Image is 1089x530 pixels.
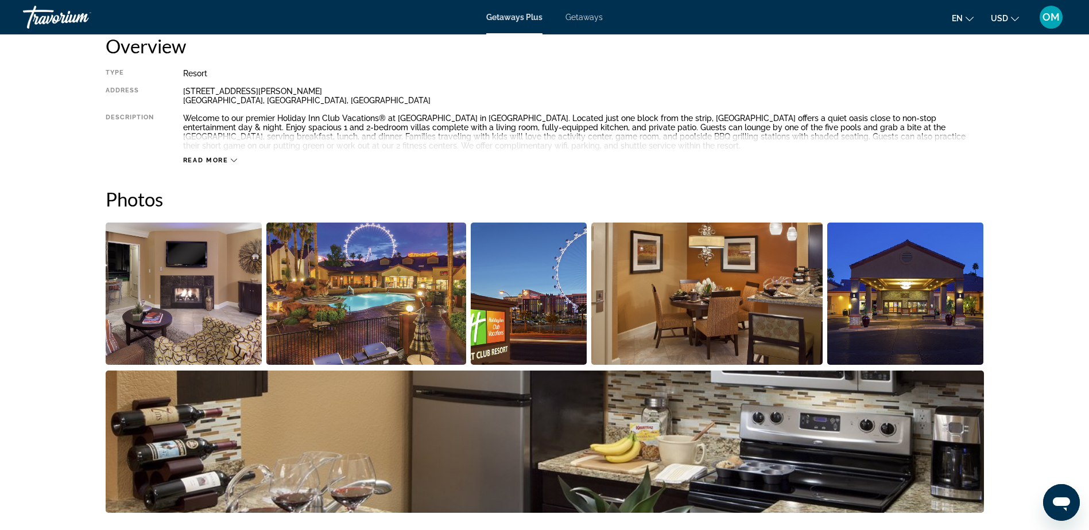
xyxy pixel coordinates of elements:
div: Type [106,69,154,78]
button: Open full-screen image slider [471,222,587,365]
span: USD [991,14,1008,23]
span: OM [1043,11,1060,23]
div: Address [106,87,154,105]
div: Welcome to our premier Holiday Inn Club Vacations® at [GEOGRAPHIC_DATA] in [GEOGRAPHIC_DATA]. Loc... [183,114,984,150]
button: Open full-screen image slider [266,222,466,365]
div: Resort [183,69,984,78]
button: Read more [183,156,238,165]
button: User Menu [1036,5,1066,29]
button: Open full-screen image slider [827,222,984,365]
button: Open full-screen image slider [106,222,262,365]
button: Open full-screen image slider [591,222,823,365]
div: Description [106,114,154,150]
button: Open full-screen image slider [106,370,984,513]
iframe: Button to launch messaging window [1043,484,1080,521]
a: Getaways [565,13,603,22]
span: en [952,14,963,23]
button: Change language [952,10,974,26]
div: [STREET_ADDRESS][PERSON_NAME] [GEOGRAPHIC_DATA], [GEOGRAPHIC_DATA], [GEOGRAPHIC_DATA] [183,87,984,105]
span: Read more [183,157,228,164]
button: Change currency [991,10,1019,26]
h2: Overview [106,34,984,57]
h2: Photos [106,188,984,211]
a: Getaways Plus [486,13,542,22]
a: Travorium [23,2,138,32]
